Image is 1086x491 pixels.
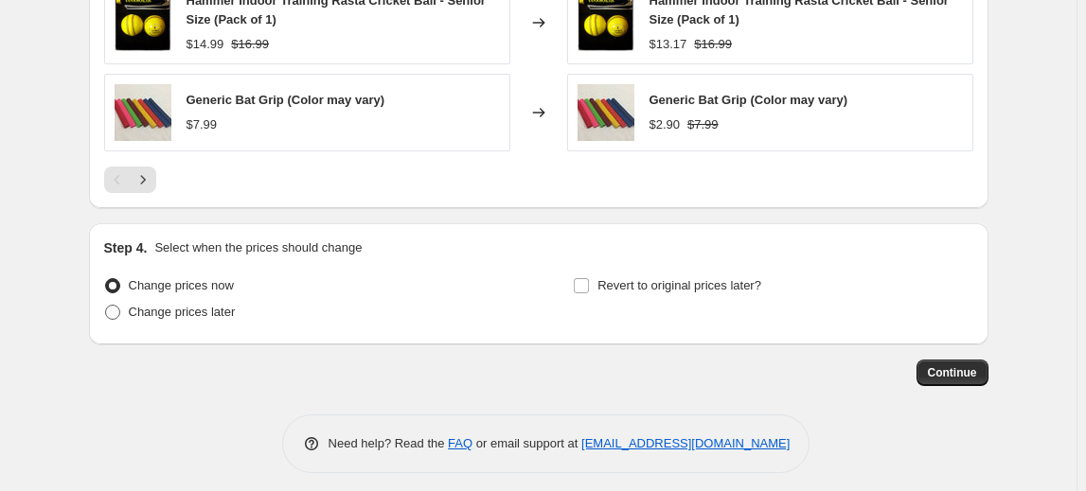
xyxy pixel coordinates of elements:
span: $2.90 [650,117,681,132]
h2: Step 4. [104,238,148,257]
a: [EMAIL_ADDRESS][DOMAIN_NAME] [581,436,790,450]
span: $16.99 [694,37,732,51]
span: $7.99 [687,117,719,132]
button: Continue [917,359,988,386]
span: $14.99 [187,37,224,51]
nav: Pagination [104,167,156,193]
span: Change prices later [129,305,236,319]
span: Generic Bat Grip (Color may vary) [650,93,848,107]
span: Change prices now [129,278,234,292]
button: Next [130,167,156,193]
span: Generic Bat Grip (Color may vary) [187,93,385,107]
span: Revert to original prices later? [597,278,761,292]
p: Select when the prices should change [154,238,362,257]
span: or email support at [472,436,581,450]
img: grip__97470.1510897240.600.600_80x.jpg [578,84,634,141]
span: $13.17 [650,37,687,51]
span: Need help? Read the [329,436,449,450]
span: Continue [928,365,977,380]
a: FAQ [448,436,472,450]
span: $16.99 [231,37,269,51]
img: grip__97470.1510897240.600.600_80x.jpg [115,84,171,141]
span: $7.99 [187,117,218,132]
